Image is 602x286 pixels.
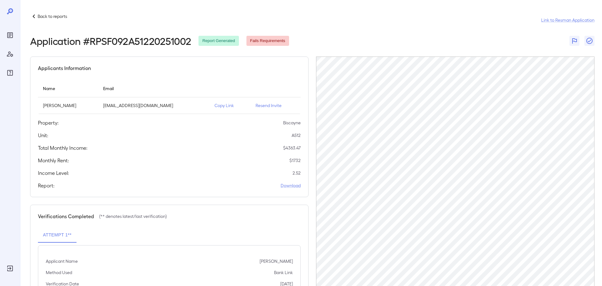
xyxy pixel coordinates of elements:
p: $ 4363.47 [283,145,301,151]
h5: Verifications Completed [38,213,94,220]
p: Copy Link [214,102,246,109]
h5: Monthly Rent: [38,157,69,164]
p: Back to reports [38,13,67,19]
div: FAQ [5,68,15,78]
p: [EMAIL_ADDRESS][DOMAIN_NAME] [103,102,204,109]
p: [PERSON_NAME] [260,258,293,264]
p: Applicant Name [46,258,78,264]
p: [PERSON_NAME] [43,102,93,109]
p: A512 [292,132,301,138]
span: Report Generated [198,38,239,44]
h5: Income Level: [38,169,69,177]
h5: Property: [38,119,59,127]
p: Resend Invite [256,102,296,109]
p: 2.52 [293,170,301,176]
h5: Applicants Information [38,64,91,72]
div: Reports [5,30,15,40]
p: Bank Link [274,269,293,276]
button: Attempt 1** [38,228,77,243]
a: Download [281,182,301,189]
span: Fails Requirements [246,38,289,44]
a: Link to Resman Application [541,17,594,23]
div: Log Out [5,263,15,273]
p: Biscayne [283,120,301,126]
th: Name [38,79,98,97]
p: Method Used [46,269,72,276]
h5: Report: [38,182,55,189]
button: Close Report [584,36,594,46]
button: Flag Report [569,36,579,46]
div: Manage Users [5,49,15,59]
h5: Unit: [38,132,48,139]
h2: Application # RPSF092A51220251002 [30,35,191,46]
table: simple table [38,79,301,114]
h5: Total Monthly Income: [38,144,87,152]
p: (** denotes latest/last verification) [99,213,167,219]
th: Email [98,79,209,97]
p: $ 1732 [289,157,301,164]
